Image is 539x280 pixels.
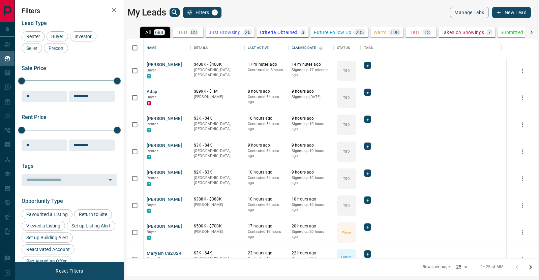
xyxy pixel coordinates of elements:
span: Buyer, Renter [147,257,169,261]
button: more [517,254,528,265]
span: Renter [24,34,42,39]
div: 25 [453,262,470,272]
p: Contacted 16 hours ago [248,256,285,267]
p: [PERSON_NAME] [194,229,241,235]
p: $3K - $4K [194,116,241,121]
button: Adap [147,89,157,95]
span: Viewed a Listing [24,223,63,228]
span: Opportunity Type [22,198,63,204]
p: Contacted 5 hours ago [248,148,285,159]
div: Precon [44,43,68,53]
button: more [517,227,528,238]
button: more [517,93,528,103]
div: Renter [22,31,45,41]
p: Signed up 10 hours ago [292,121,330,132]
button: [PERSON_NAME] [147,143,182,149]
span: Investor [72,34,94,39]
p: 235 [356,30,364,35]
p: 10 hours ago [248,196,285,202]
p: Future Follow Up [338,254,355,265]
p: Contacted in 3 hours [248,67,285,73]
p: TBD [343,68,350,73]
span: Sale Price [22,65,46,71]
p: Contacted 16 hours ago [248,229,285,240]
p: Contacted 6 hours ago [248,202,285,213]
p: 13 [424,30,430,35]
p: Contacted 5 hours ago [248,175,285,186]
div: Investor [70,31,96,41]
button: New Lead [492,7,531,18]
div: condos.ca [147,155,151,159]
p: Signed up [DATE] [292,94,330,100]
div: Name [143,38,190,57]
span: Buyer [147,203,156,207]
p: Criteria Obtained [260,30,298,35]
div: Seller [22,43,42,53]
p: 3 [302,30,304,35]
div: Buyer [47,31,68,41]
p: [GEOGRAPHIC_DATA], [GEOGRAPHIC_DATA] [194,148,241,159]
p: 9 hours ago [248,143,285,148]
span: Set up Listing Alert [69,223,113,228]
p: Just Browsing [209,30,241,35]
p: 26 [245,30,250,35]
span: + [366,197,369,204]
span: + [366,224,369,230]
button: more [517,147,528,157]
p: $388K - $388K [194,196,241,202]
span: Favourited a Listing [24,212,70,217]
p: 9 hours ago [292,169,330,175]
div: + [364,143,371,150]
span: Buyer [147,95,156,99]
button: Go to next page [524,260,537,274]
p: TBD [343,176,350,181]
div: Claimed Date [288,38,334,57]
p: 10 hours ago [292,196,330,202]
p: 17 hours ago [248,223,285,229]
div: Status [337,38,350,57]
p: [PERSON_NAME] [194,94,241,100]
div: Tags [361,38,502,57]
div: Set up Listing Alert [67,221,115,231]
span: Renter [147,176,158,180]
div: + [364,89,371,96]
button: [PERSON_NAME] [147,169,182,176]
p: TBD [343,122,350,127]
div: condos.ca [147,182,151,186]
p: 20 hours ago [292,223,330,229]
button: more [517,200,528,211]
div: Requested an Offer [22,256,71,266]
p: $899K - $1M [194,89,241,94]
p: 8 hours ago [248,89,285,94]
span: + [366,116,369,123]
p: 83 [191,30,197,35]
span: Buyer [147,68,156,72]
p: Signed up 10 hours ago [292,148,330,159]
div: + [364,223,371,231]
p: 17 minutes ago [248,62,285,67]
p: 10 hours ago [248,169,285,175]
button: [PERSON_NAME] [147,116,182,122]
p: All [145,30,151,35]
p: $500K - $700K [194,223,241,229]
button: Sort [316,43,326,53]
button: Maryam Ca2024 [147,250,182,257]
p: Rows per page: [423,264,451,270]
div: Favourited a Listing [22,209,72,219]
div: condos.ca [147,128,151,132]
h2: Filters [22,7,117,15]
span: + [366,143,369,150]
p: HOT [411,30,420,35]
span: Set up Building Alert [24,235,70,240]
button: Reset Filters [51,265,87,277]
span: + [366,251,369,257]
button: [PERSON_NAME] [147,196,182,203]
p: 10 hours ago [248,116,285,121]
p: Contacted 5 hours ago [248,121,285,132]
p: 22 hours ago [292,250,330,256]
div: Details [190,38,244,57]
span: Precon [46,45,66,51]
button: Open [106,175,115,185]
p: 14 minutes ago [292,62,330,67]
div: + [364,62,371,69]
